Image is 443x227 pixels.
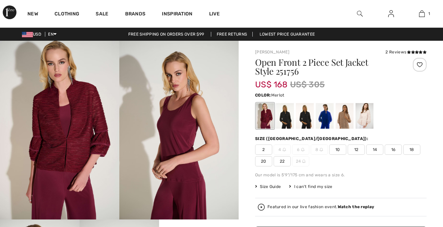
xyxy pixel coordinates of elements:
[255,73,287,89] span: US$ 168
[316,103,334,129] div: Royal Sapphire 163
[274,144,291,155] span: 4
[289,184,332,190] div: I can't find my size
[255,144,272,155] span: 2
[22,32,33,37] img: US Dollar
[320,148,323,151] img: ring-m.svg
[3,5,16,19] img: 1ère Avenue
[55,11,79,18] a: Clothing
[348,144,365,155] span: 12
[271,93,285,98] span: Merlot
[356,103,373,129] div: Quartz
[254,32,321,37] a: Lowest Price Guarantee
[123,32,210,37] a: Free shipping on orders over $99
[338,204,374,209] strong: Watch the replay
[403,144,420,155] span: 18
[162,11,192,18] span: Inspiration
[255,136,370,142] div: Size ([GEOGRAPHIC_DATA]/[GEOGRAPHIC_DATA]):
[292,144,309,155] span: 6
[255,93,271,98] span: Color:
[274,156,291,166] span: 22
[385,144,402,155] span: 16
[22,32,44,37] span: USD
[48,32,57,37] span: EN
[27,11,38,18] a: New
[255,184,281,190] span: Size Guide
[255,172,427,178] div: Our model is 5'9"/175 cm and wears a size 6.
[292,156,309,166] span: 24
[399,176,436,193] iframe: Opens a widget where you can chat to one of our agents
[301,148,304,151] img: ring-m.svg
[366,144,383,155] span: 14
[383,10,399,18] a: Sign In
[357,10,363,18] img: search the website
[419,10,425,18] img: My Bag
[96,11,108,18] a: Sale
[290,78,325,91] span: US$ 305
[209,10,220,17] a: Live
[255,156,272,166] span: 20
[311,144,328,155] span: 8
[119,41,239,219] img: Open Front 2 Piece Set Jacket Style 251756. 2
[385,49,427,55] div: 2 Reviews
[336,103,354,129] div: Sand
[296,103,314,129] div: Midnight Blue
[302,160,306,163] img: ring-m.svg
[258,204,265,211] img: Watch the replay
[428,11,430,17] span: 1
[329,144,346,155] span: 10
[256,103,274,129] div: Merlot
[388,10,394,18] img: My Info
[407,10,437,18] a: 1
[255,50,289,54] a: [PERSON_NAME]
[125,11,146,18] a: Brands
[283,148,286,151] img: ring-m.svg
[267,205,374,209] div: Featured in our live fashion event.
[276,103,294,129] div: Black
[255,58,398,76] h1: Open Front 2 Piece Set Jacket Style 251756
[211,32,253,37] a: Free Returns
